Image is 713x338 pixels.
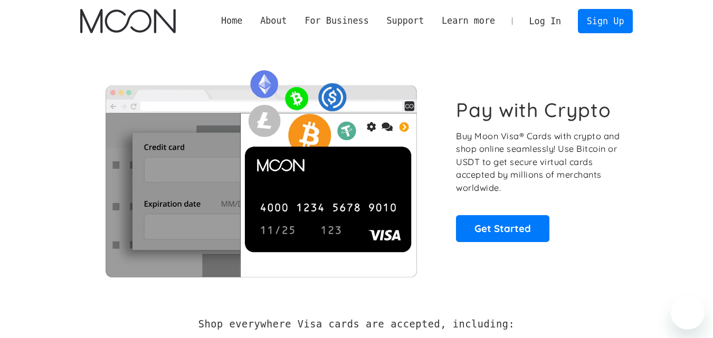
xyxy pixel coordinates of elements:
div: Learn more [433,14,504,27]
div: Support [386,14,424,27]
h1: Pay with Crypto [456,98,611,122]
a: home [80,9,176,33]
img: Moon Logo [80,9,176,33]
p: Buy Moon Visa® Cards with crypto and shop online seamlessly! Use Bitcoin or USDT to get secure vi... [456,130,621,195]
a: Log In [520,9,570,33]
div: Support [378,14,433,27]
a: Home [212,14,251,27]
iframe: Button to launch messaging window [671,296,705,330]
div: About [251,14,296,27]
div: About [260,14,287,27]
div: For Business [305,14,368,27]
div: Learn more [442,14,495,27]
img: Moon Cards let you spend your crypto anywhere Visa is accepted. [80,63,442,277]
a: Sign Up [578,9,633,33]
div: For Business [296,14,378,27]
a: Get Started [456,215,549,242]
h2: Shop everywhere Visa cards are accepted, including: [198,318,515,330]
